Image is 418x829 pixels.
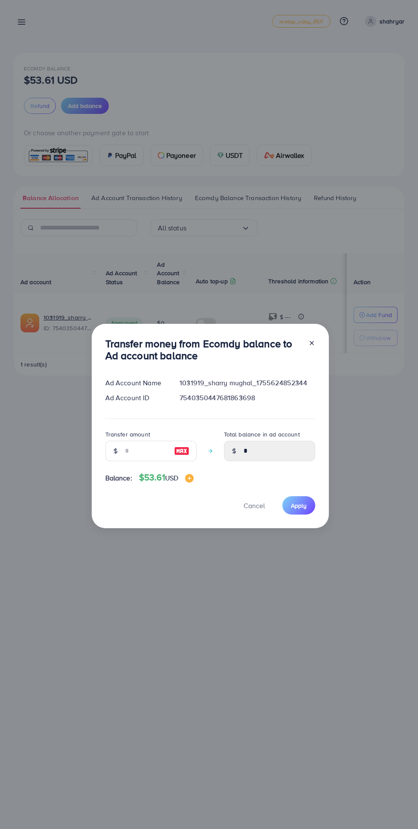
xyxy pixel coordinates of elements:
span: Cancel [244,501,265,510]
span: USD [165,473,178,483]
img: image [185,474,194,483]
h3: Transfer money from Ecomdy balance to Ad account balance [105,337,302,362]
div: Ad Account ID [99,393,173,403]
label: Transfer amount [105,430,150,439]
img: image [174,446,189,456]
div: Ad Account Name [99,378,173,388]
h4: $53.61 [139,472,194,483]
button: Cancel [233,496,276,515]
div: 1031919_sharry mughal_1755624852344 [173,378,322,388]
div: 7540350447681863698 [173,393,322,403]
button: Apply [282,496,315,515]
span: Apply [291,501,307,510]
label: Total balance in ad account [224,430,300,439]
iframe: Chat [382,791,412,823]
span: Balance: [105,473,132,483]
